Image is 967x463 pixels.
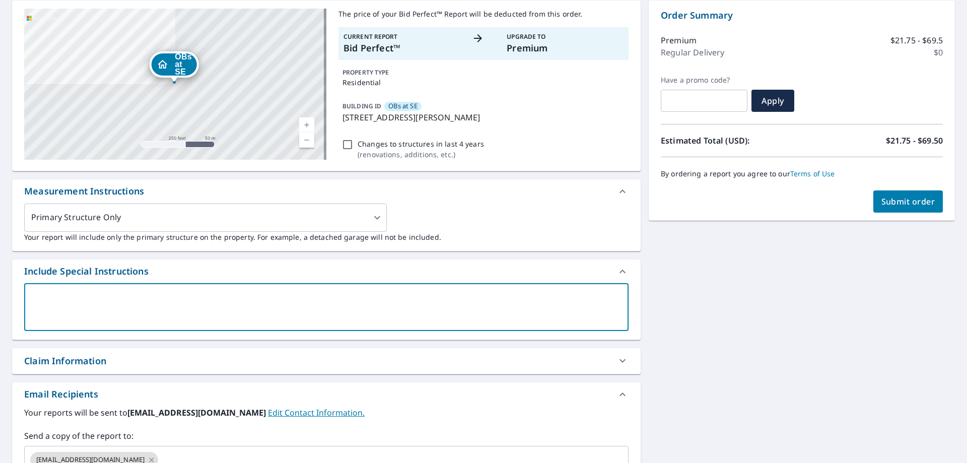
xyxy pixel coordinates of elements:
p: PROPERTY TYPE [342,68,625,77]
p: [STREET_ADDRESS][PERSON_NAME] [342,111,625,123]
span: Apply [759,95,786,106]
label: Have a promo code? [661,76,747,85]
button: Apply [751,90,794,112]
a: Current Level 17, Zoom Out [299,133,314,148]
p: Changes to structures in last 4 years [358,139,484,149]
p: Estimated Total (USD): [661,135,802,147]
p: Residential [342,77,625,88]
p: Current Report [343,32,460,41]
div: Include Special Instructions [24,264,149,278]
p: Premium [507,41,624,55]
a: Terms of Use [790,169,835,178]
p: Premium [661,34,697,46]
p: $21.75 - $69.5 [890,34,943,46]
span: Submit order [881,196,935,207]
div: Measurement Instructions [24,184,144,198]
div: Dropped pin, building OBs at SE, Residential property, 5854 Chanterelle Ct NE Belmont, MI 49306 [149,51,198,83]
div: Include Special Instructions [12,259,641,284]
span: OBs at SE [388,101,418,111]
div: Claim Information [12,348,641,374]
div: Claim Information [24,354,106,368]
b: [EMAIL_ADDRESS][DOMAIN_NAME] [127,407,268,418]
label: Your reports will be sent to [24,407,629,419]
button: Submit order [873,190,943,213]
p: BUILDING ID [342,102,381,110]
p: Order Summary [661,9,943,22]
div: Email Recipients [12,382,641,407]
div: Primary Structure Only [24,204,387,232]
p: The price of your Bid Perfect™ Report will be deducted from this order. [338,9,629,19]
span: OBs at SE [175,53,191,76]
div: Measurement Instructions [12,179,641,204]
a: Current Level 17, Zoom In [299,117,314,133]
p: ( renovations, additions, etc. ) [358,149,484,160]
div: Email Recipients [24,387,98,401]
p: $21.75 - $69.50 [886,135,943,147]
p: Your report will include only the primary structure on the property. For example, a detached gara... [24,232,629,242]
p: Bid Perfect™ [343,41,460,55]
p: Regular Delivery [661,46,724,58]
p: Upgrade To [507,32,624,41]
p: $0 [934,46,943,58]
a: EditContactInfo [268,407,365,418]
label: Send a copy of the report to: [24,430,629,442]
p: By ordering a report you agree to our [661,169,943,178]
